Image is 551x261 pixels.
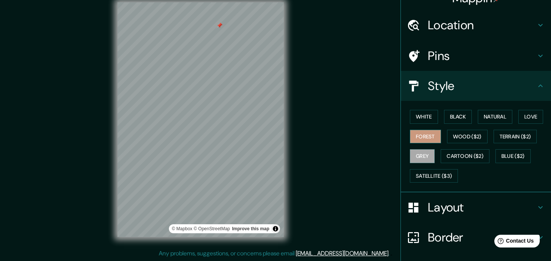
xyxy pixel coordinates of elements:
button: Natural [478,110,512,124]
button: Toggle attribution [271,224,280,233]
h4: Style [428,78,536,93]
div: Layout [401,192,551,222]
h4: Pins [428,48,536,63]
button: White [410,110,438,124]
button: Love [518,110,543,124]
button: Forest [410,130,441,144]
div: Location [401,10,551,40]
h4: Location [428,18,536,33]
button: Blue ($2) [495,149,531,163]
div: . [391,249,392,258]
iframe: Help widget launcher [484,232,543,253]
button: Satellite ($3) [410,169,458,183]
p: Any problems, suggestions, or concerns please email . [159,249,390,258]
h4: Border [428,230,536,245]
button: Wood ($2) [447,130,488,144]
canvas: Map [117,2,284,237]
a: Map feedback [232,226,269,231]
button: Black [444,110,472,124]
a: [EMAIL_ADDRESS][DOMAIN_NAME] [296,249,388,257]
div: Border [401,222,551,252]
button: Grey [410,149,435,163]
div: . [390,249,391,258]
button: Terrain ($2) [494,130,537,144]
button: Cartoon ($2) [441,149,489,163]
a: Mapbox [172,226,193,231]
div: Pins [401,41,551,71]
div: Style [401,71,551,101]
a: OpenStreetMap [194,226,230,231]
h4: Layout [428,200,536,215]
